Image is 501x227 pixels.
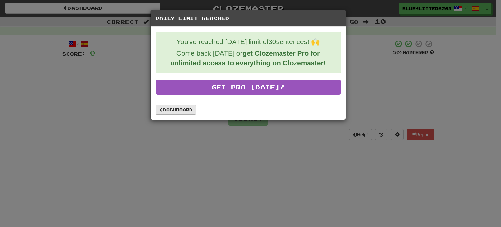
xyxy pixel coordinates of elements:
[156,80,341,95] a: Get Pro [DATE]!
[170,49,326,67] strong: get Clozemaster Pro for unlimited access to everything on Clozemaster!
[161,48,336,68] p: Come back [DATE] or
[161,37,336,47] p: You've reached [DATE] limit of 30 sentences! 🙌
[156,15,341,22] h5: Daily Limit Reached
[156,105,196,115] a: Dashboard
